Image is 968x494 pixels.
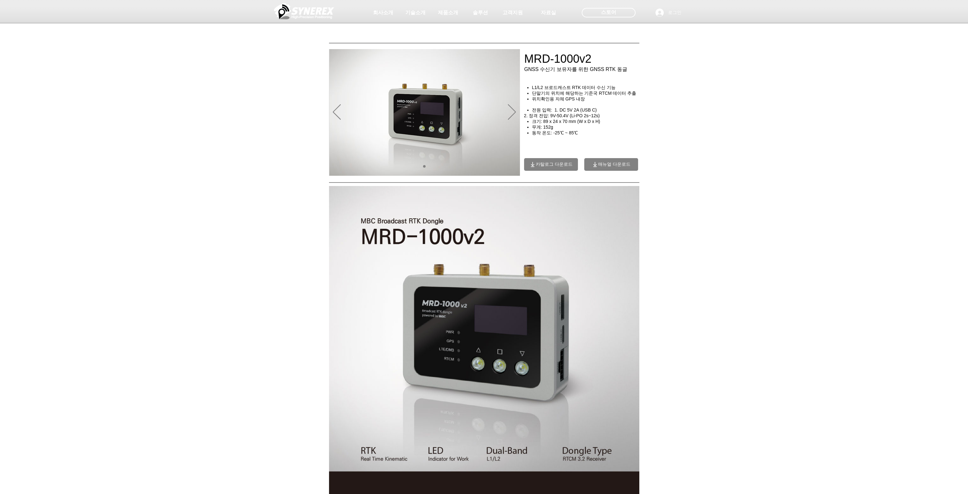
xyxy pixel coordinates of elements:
[421,165,428,168] nav: 슬라이드
[524,113,600,118] span: 2. 정격 전압: 9V-50.4V (Li-PO 2s~12s)
[895,467,968,494] iframe: Wix Chat
[503,10,523,16] span: 고객지원
[367,6,399,19] a: 회사소개
[666,10,684,16] span: 로그인
[329,49,520,176] img: v2.jpg
[333,104,341,121] button: 이전
[541,10,556,16] span: 자료실
[465,6,496,19] a: 솔루션
[584,158,638,171] a: 매뉴얼 다운로드
[524,158,578,171] a: 카탈로그 다운로드
[582,8,636,17] div: 스토어
[274,2,334,21] img: 씨너렉스_White_simbol_대지 1.png
[329,49,520,176] div: 슬라이드쇼
[497,6,528,19] a: 고객지원
[373,10,393,16] span: 회사소개
[533,6,564,19] a: 자료실
[432,6,464,19] a: 제품소개
[532,96,585,101] span: 위치확인용 자체 GPS 내장
[400,6,431,19] a: 기술소개
[598,162,630,167] span: 매뉴얼 다운로드
[536,162,573,167] span: 카탈로그 다운로드
[508,104,516,121] button: 다음
[423,165,426,168] a: 01
[532,107,597,112] span: 전원 입력: 1. DC 5V 2A (USB C)
[651,7,686,19] button: 로그인
[532,125,553,130] span: 무게: 152g
[532,119,600,124] span: 크기: 89 x 24 x 70 mm (W x D x H)
[438,10,458,16] span: 제품소개
[532,130,578,135] span: 동작 온도: -25℃ ~ 85℃
[601,9,616,16] span: 스토어
[405,10,426,16] span: 기술소개
[473,10,488,16] span: 솔루션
